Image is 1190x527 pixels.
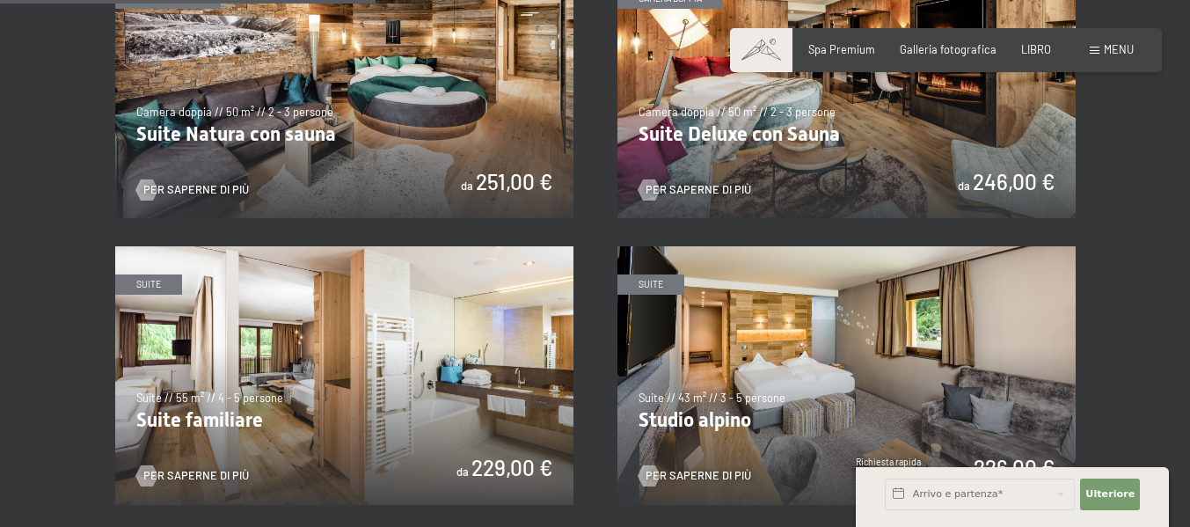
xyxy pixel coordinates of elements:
[143,182,249,196] font: Per saperne di più
[639,182,751,198] a: Per saperne di più
[639,468,751,484] a: Per saperne di più
[856,457,921,467] font: Richiesta rapida
[1080,479,1140,510] button: Ulteriore
[115,246,573,504] img: Suite familiare
[617,246,1076,504] img: Studio alpino
[115,246,573,255] a: Suite familiare
[1085,488,1135,500] font: Ulteriore
[136,468,249,484] a: Per saperne di più
[1021,42,1051,56] a: LIBRO
[646,182,751,196] font: Per saperne di più
[143,468,249,482] font: Per saperne di più
[617,246,1076,255] a: Studio alpino
[136,182,249,198] a: Per saperne di più
[808,42,875,56] a: Spa Premium
[1104,42,1134,56] font: menu
[900,42,997,56] a: Galleria fotografica
[646,468,751,482] font: Per saperne di più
